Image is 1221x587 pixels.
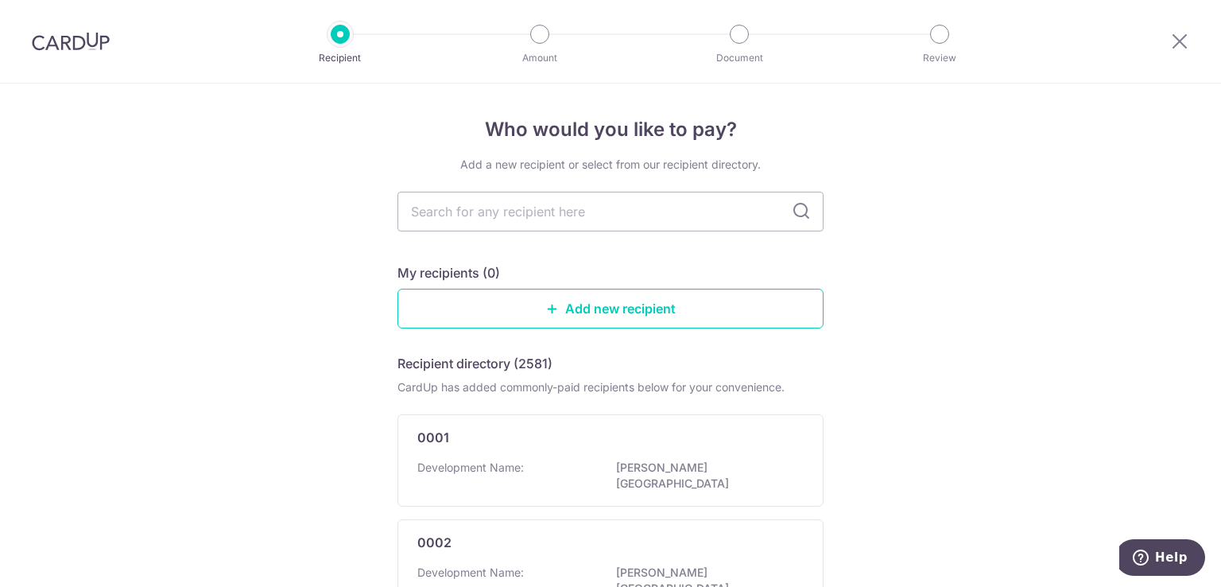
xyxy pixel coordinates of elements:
[397,157,824,173] div: Add a new recipient or select from our recipient directory.
[397,263,500,282] h5: My recipients (0)
[32,32,110,51] img: CardUp
[397,115,824,144] h4: Who would you like to pay?
[397,192,824,231] input: Search for any recipient here
[1119,539,1205,579] iframe: Opens a widget where you can find more information
[616,460,794,492] p: [PERSON_NAME][GEOGRAPHIC_DATA]
[397,289,824,328] a: Add new recipient
[680,50,798,66] p: Document
[417,428,449,447] p: 0001
[417,533,452,552] p: 0002
[417,565,524,581] p: Development Name:
[881,50,998,66] p: Review
[281,50,399,66] p: Recipient
[397,354,552,373] h5: Recipient directory (2581)
[481,50,599,66] p: Amount
[417,460,524,476] p: Development Name:
[397,379,824,395] div: CardUp has added commonly-paid recipients below for your convenience.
